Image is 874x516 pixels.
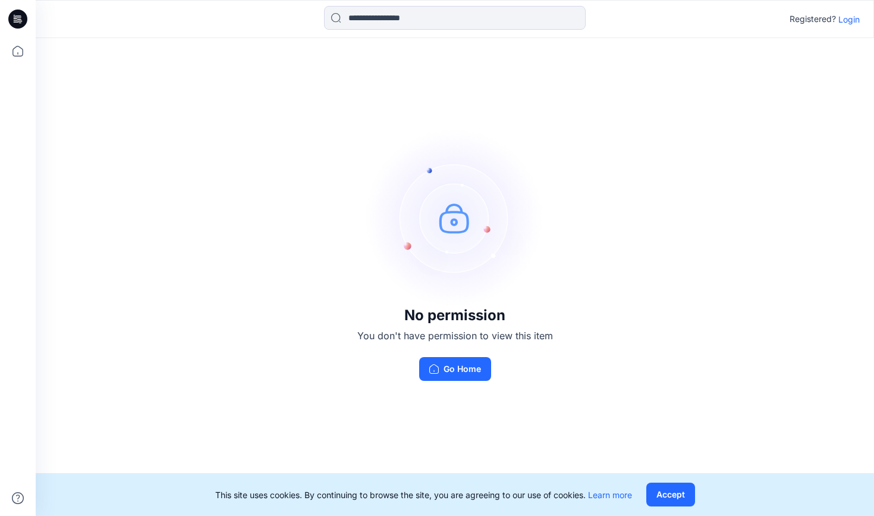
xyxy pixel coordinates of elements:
[357,307,553,324] h3: No permission
[838,13,860,26] p: Login
[357,329,553,343] p: You don't have permission to view this item
[588,490,632,500] a: Learn more
[419,357,491,381] button: Go Home
[790,12,836,26] p: Registered?
[366,129,544,307] img: no-perm.svg
[646,483,695,506] button: Accept
[215,489,632,501] p: This site uses cookies. By continuing to browse the site, you are agreeing to our use of cookies.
